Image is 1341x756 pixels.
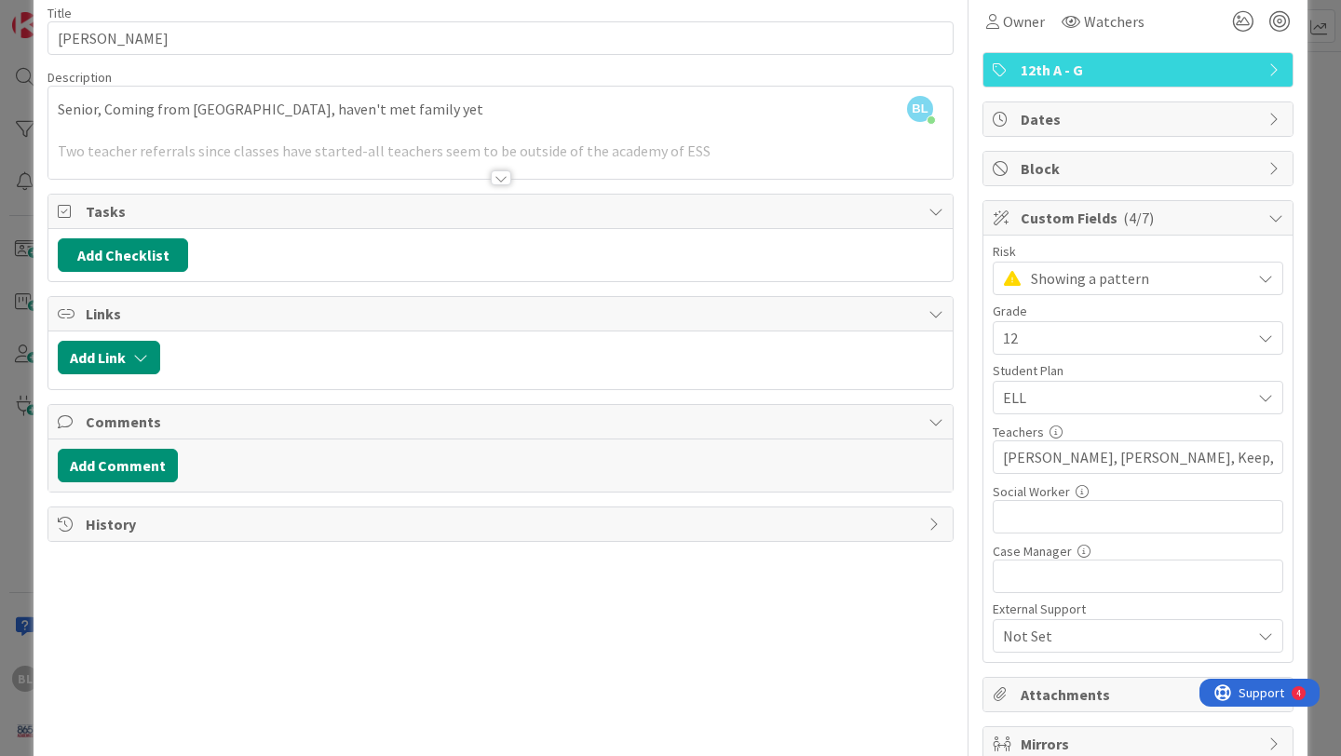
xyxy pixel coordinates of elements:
[993,364,1283,377] div: Student Plan
[86,303,919,325] span: Links
[993,245,1283,258] div: Risk
[58,238,188,272] button: Add Checklist
[47,5,72,21] label: Title
[1021,59,1259,81] span: 12th A - G
[1003,325,1241,351] span: 12
[993,602,1283,615] div: External Support
[993,543,1072,560] label: Case Manager
[993,483,1070,500] label: Social Worker
[58,449,178,482] button: Add Comment
[1021,683,1259,706] span: Attachments
[86,513,919,535] span: History
[1003,625,1251,647] span: Not Set
[47,69,112,86] span: Description
[86,411,919,433] span: Comments
[1021,157,1259,180] span: Block
[1003,386,1251,409] span: ELL
[1021,733,1259,755] span: Mirrors
[1031,265,1241,291] span: Showing a pattern
[1084,10,1145,33] span: Watchers
[1003,10,1045,33] span: Owner
[1021,108,1259,130] span: Dates
[1021,207,1259,229] span: Custom Fields
[58,99,943,120] p: Senior, Coming from [GEOGRAPHIC_DATA], haven't met family yet
[39,3,85,25] span: Support
[993,424,1044,440] label: Teachers
[86,200,919,223] span: Tasks
[907,96,933,122] span: BL
[993,304,1283,317] div: Grade
[97,7,102,22] div: 4
[1123,209,1154,227] span: ( 4/7 )
[47,21,954,55] input: type card name here...
[58,341,160,374] button: Add Link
